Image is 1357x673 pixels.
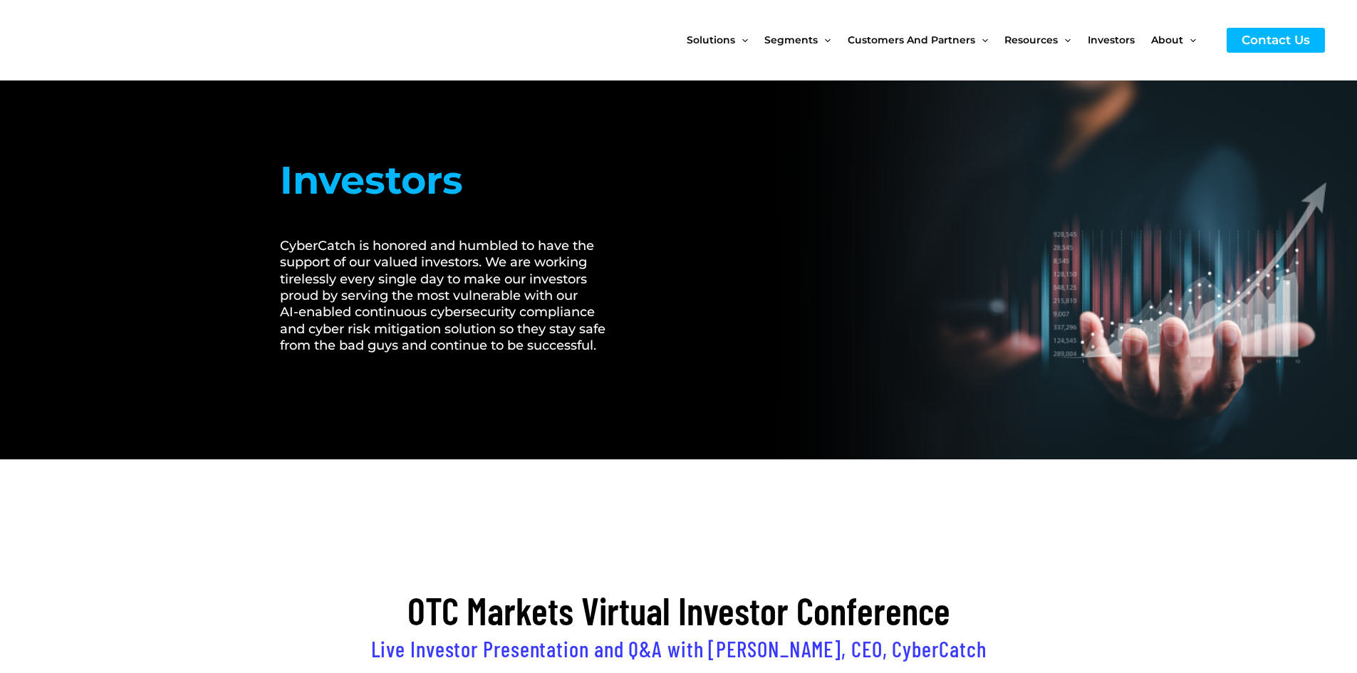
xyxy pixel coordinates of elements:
span: Menu Toggle [975,10,988,70]
a: Contact Us [1227,28,1325,53]
span: Investors [1088,10,1135,70]
h2: OTC Markets Virtual Investor Conference [280,586,1078,635]
h2: Live Investor Presentation and Q&A with [PERSON_NAME], CEO, CyberCatch [280,635,1078,663]
a: Investors [1088,10,1151,70]
h1: Investors [280,152,623,209]
img: CyberCatch [25,11,196,70]
span: About [1151,10,1183,70]
span: Customers and Partners [848,10,975,70]
span: Menu Toggle [1058,10,1071,70]
span: Segments [764,10,818,70]
span: Menu Toggle [1183,10,1196,70]
span: Resources [1004,10,1058,70]
span: Menu Toggle [735,10,748,70]
h2: CyberCatch is honored and humbled to have the support of our valued investors. We are working tir... [280,238,623,355]
span: Solutions [687,10,735,70]
span: Menu Toggle [818,10,831,70]
nav: Site Navigation: New Main Menu [687,10,1212,70]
